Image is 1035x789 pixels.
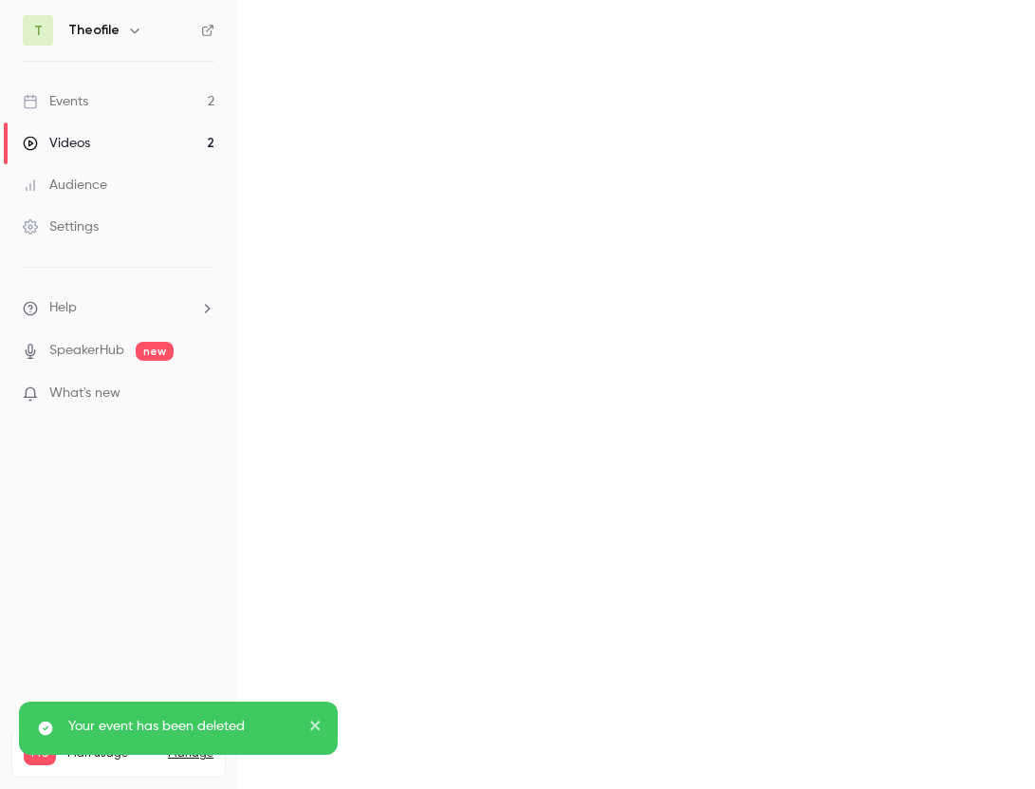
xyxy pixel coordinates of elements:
p: Your event has been deleted [68,717,296,736]
div: Settings [23,217,99,236]
iframe: Noticeable Trigger [192,385,214,403]
li: help-dropdown-opener [23,298,214,318]
span: What's new [49,384,120,404]
span: new [136,342,174,361]
span: T [34,21,43,41]
button: close [309,717,323,740]
div: Events [23,92,88,111]
div: Videos [23,134,90,153]
span: Help [49,298,77,318]
h6: Theofile [68,21,120,40]
a: SpeakerHub [49,341,124,361]
div: Audience [23,176,107,195]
